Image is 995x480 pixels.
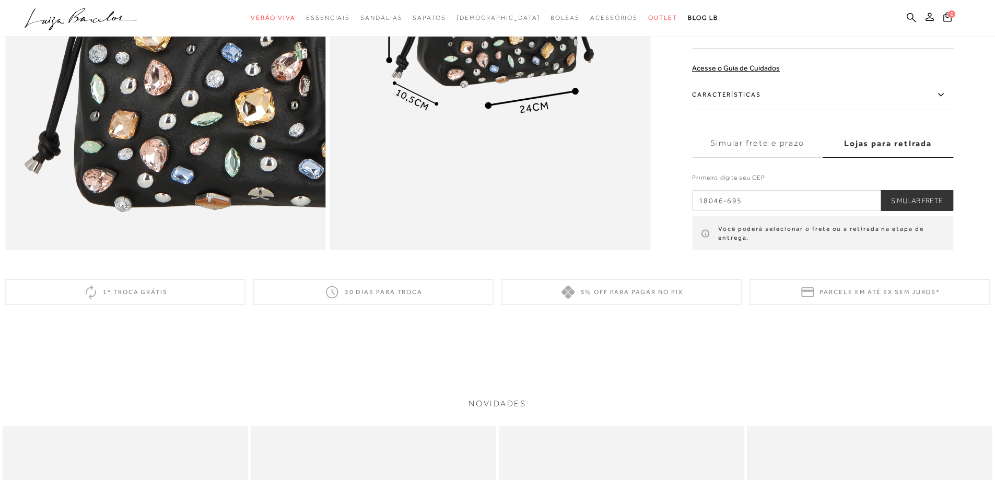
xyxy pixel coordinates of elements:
div: Você poderá selecionar o frete ou a retirada na etapa de entrega. [692,216,953,250]
button: Simular Frete [881,190,953,210]
a: BLOG LB [688,8,718,28]
input: CEP [692,190,953,210]
a: noSubCategoriesText [413,8,446,28]
span: Essenciais [306,14,350,21]
span: Sapatos [413,14,446,21]
a: noSubCategoriesText [360,8,402,28]
a: noSubCategoriesText [590,8,638,28]
button: 0 [940,11,955,26]
span: Outlet [648,14,677,21]
a: noSubCategoriesText [456,8,541,28]
div: Parcele em até 6x sem juros* [750,279,990,305]
span: [DEMOGRAPHIC_DATA] [456,14,541,21]
label: Primeiro digite seu CEP [692,172,953,187]
span: Verão Viva [251,14,296,21]
span: Bolsas [551,14,580,21]
span: 0 [948,10,955,18]
a: noSubCategoriesText [648,8,677,28]
span: BLOG LB [688,14,718,21]
a: noSubCategoriesText [306,8,350,28]
span: Sandálias [360,14,402,21]
div: 1ª troca grátis [5,279,245,305]
a: noSubCategoriesText [251,8,296,28]
a: Acesse o Guia de Cuidados [692,63,780,72]
div: 5% off para pagar no PIX [502,279,742,305]
span: Acessórios [590,14,638,21]
label: Simular frete e prazo [692,129,823,157]
label: Lojas para retirada [823,129,953,157]
div: 30 dias para troca [253,279,493,305]
a: noSubCategoriesText [551,8,580,28]
label: Características [692,79,953,110]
